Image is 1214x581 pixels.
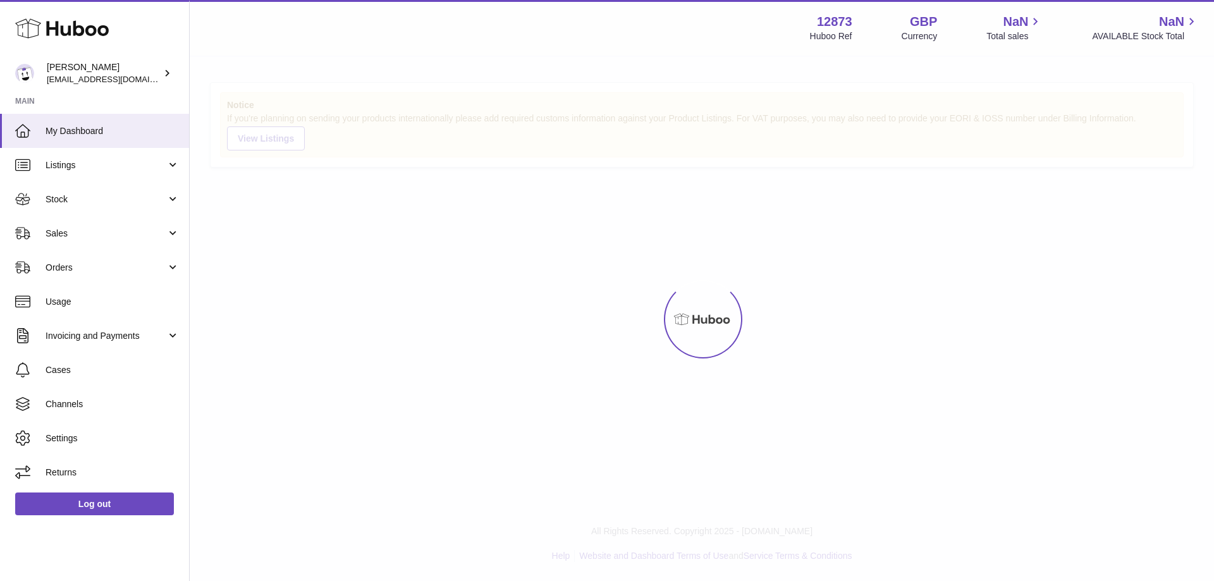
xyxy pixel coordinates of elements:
span: My Dashboard [46,125,180,137]
span: Listings [46,159,166,171]
span: Channels [46,398,180,410]
img: tikhon.oleinikov@sleepandglow.com [15,64,34,83]
span: Sales [46,228,166,240]
span: Invoicing and Payments [46,330,166,342]
span: Total sales [986,30,1043,42]
a: NaN AVAILABLE Stock Total [1092,13,1199,42]
span: Cases [46,364,180,376]
strong: 12873 [817,13,852,30]
span: Returns [46,467,180,479]
span: NaN [1003,13,1028,30]
div: Currency [902,30,938,42]
a: Log out [15,492,174,515]
span: Orders [46,262,166,274]
div: [PERSON_NAME] [47,61,161,85]
strong: GBP [910,13,937,30]
div: Huboo Ref [810,30,852,42]
span: AVAILABLE Stock Total [1092,30,1199,42]
span: NaN [1159,13,1184,30]
span: [EMAIL_ADDRESS][DOMAIN_NAME] [47,74,186,84]
span: Settings [46,432,180,444]
span: Stock [46,193,166,205]
span: Usage [46,296,180,308]
a: NaN Total sales [986,13,1043,42]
